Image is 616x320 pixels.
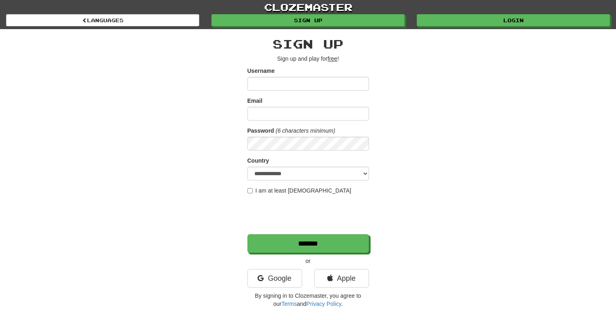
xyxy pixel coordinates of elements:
label: Country [247,157,269,165]
iframe: reCAPTCHA [247,199,371,230]
h2: Sign up [247,37,369,51]
a: Sign up [211,14,405,26]
u: free [328,55,337,62]
a: Languages [6,14,199,26]
p: or [247,257,369,265]
p: Sign up and play for ! [247,55,369,63]
a: Terms [281,301,297,307]
a: Google [247,269,302,288]
label: Password [247,127,274,135]
label: Email [247,97,262,105]
p: By signing in to Clozemaster, you agree to our and . [247,292,369,308]
em: (6 characters minimum) [276,127,335,134]
label: Username [247,67,275,75]
a: Privacy Policy [306,301,341,307]
label: I am at least [DEMOGRAPHIC_DATA] [247,186,352,195]
a: Login [417,14,610,26]
input: I am at least [DEMOGRAPHIC_DATA] [247,188,253,193]
a: Apple [314,269,369,288]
